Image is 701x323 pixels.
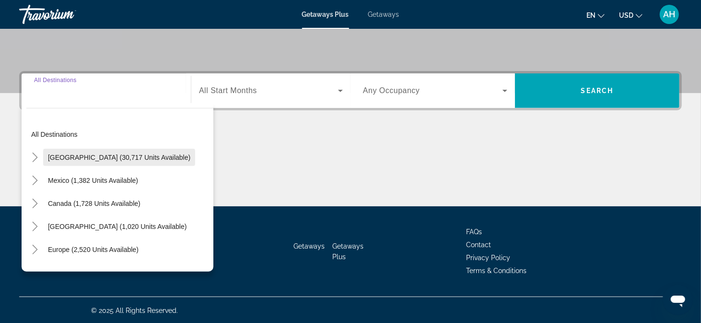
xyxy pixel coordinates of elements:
[43,172,143,189] button: Mexico (1,382 units available)
[48,223,187,230] span: [GEOGRAPHIC_DATA] (1,020 units available)
[26,241,43,258] button: Toggle Europe (2,520 units available)
[657,4,682,24] button: User Menu
[363,86,420,95] span: Any Occupancy
[26,149,43,166] button: Toggle United States (30,717 units available)
[466,241,491,249] a: Contact
[302,11,349,18] a: Getaways Plus
[26,218,43,235] button: Toggle Caribbean & Atlantic Islands (1,020 units available)
[466,228,482,236] a: FAQs
[466,254,510,262] a: Privacy Policy
[466,267,526,275] a: Terms & Conditions
[43,149,195,166] button: [GEOGRAPHIC_DATA] (30,717 units available)
[664,10,676,19] span: AH
[294,242,325,250] a: Getaways
[619,8,643,22] button: Change currency
[34,77,77,83] span: All Destinations
[43,241,143,258] button: Europe (2,520 units available)
[26,126,213,143] button: All destinations
[22,73,679,108] div: Search widget
[19,2,115,27] a: Travorium
[48,200,140,207] span: Canada (1,728 units available)
[43,264,142,281] button: Australia (215 units available)
[586,8,605,22] button: Change language
[31,131,78,138] span: All destinations
[586,12,596,19] span: en
[48,177,138,184] span: Mexico (1,382 units available)
[43,218,191,235] button: [GEOGRAPHIC_DATA] (1,020 units available)
[581,87,614,95] span: Search
[26,264,43,281] button: Toggle Australia (215 units available)
[368,11,399,18] a: Getaways
[663,285,693,315] iframe: Button to launch messaging window
[43,195,145,212] button: Canada (1,728 units available)
[48,154,190,161] span: [GEOGRAPHIC_DATA] (30,717 units available)
[515,73,679,108] button: Search
[333,242,364,261] a: Getaways Plus
[26,195,43,212] button: Toggle Canada (1,728 units available)
[91,307,178,314] span: © 2025 All Rights Reserved.
[199,86,257,95] span: All Start Months
[48,246,139,253] span: Europe (2,520 units available)
[619,12,633,19] span: USD
[26,172,43,189] button: Toggle Mexico (1,382 units available)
